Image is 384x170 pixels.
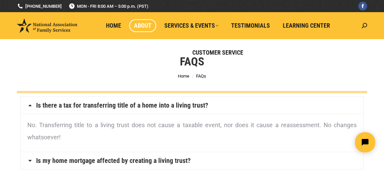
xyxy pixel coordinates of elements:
h1: FAQs [180,54,204,69]
span: Home [106,22,121,29]
a: Testimonials [226,19,275,32]
span: Services & Events [164,22,218,29]
a: About [129,19,156,32]
a: Home [178,74,189,79]
span: Customer Service [192,49,243,56]
span: Testimonials [231,22,270,29]
span: MON - FRI 8:00 AM – 5:00 p.m. (PST) [68,3,148,9]
a: Facebook page opens in new window [358,2,367,10]
a: [PHONE_NUMBER] [17,3,62,9]
iframe: Tidio Chat [265,126,381,158]
span: FAQs [196,74,206,79]
a: Is my home mortgage affected by creating a living trust? [36,157,191,164]
img: National Association of Family Services [17,19,77,33]
p: No. Transferring title to a living trust does not cause a taxable event, nor does it cause a reas... [27,119,357,143]
span: About [134,22,152,29]
a: Is there a tax for transferring title of a home into a living trust? [36,102,208,109]
span: Learning Center [283,22,330,29]
a: Home [101,19,126,32]
a: Customer Service [188,46,248,59]
a: Learning Center [278,19,335,32]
